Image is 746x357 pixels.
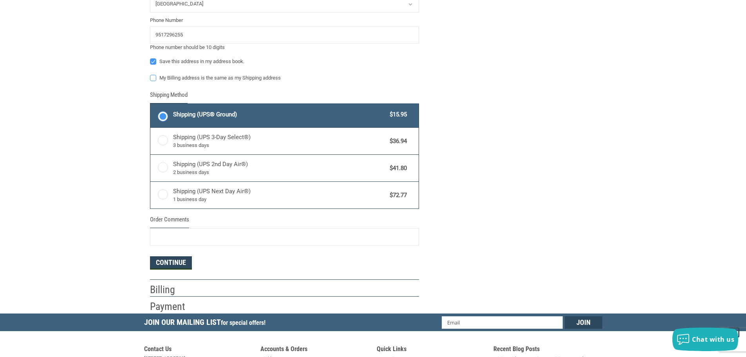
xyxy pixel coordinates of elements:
legend: Order Comments [150,215,189,228]
span: 1 business day [173,196,386,203]
h5: Recent Blog Posts [493,345,602,355]
span: Shipping (UPS 2nd Day Air®) [173,160,386,176]
label: Save this address in my address book. [150,58,419,65]
span: 3 business days [173,141,386,149]
input: Join [565,316,602,329]
span: 2 business days [173,169,386,176]
span: Chat with us [692,335,734,344]
input: Email [442,316,563,329]
div: Phone number should be 10 digits [150,43,419,51]
label: Phone Number [150,16,419,24]
span: Shipping (UPS 3-Day Select®) [173,133,386,149]
span: Shipping (UPS® Ground) [173,110,386,119]
span: $41.80 [386,164,407,173]
button: Continue [150,256,192,270]
h5: Contact Us [144,345,253,355]
legend: Shipping Method [150,91,188,103]
button: Chat with us [672,328,738,351]
span: for special offers! [221,319,266,326]
h5: Accounts & Orders [260,345,369,355]
h5: Quick Links [377,345,486,355]
h2: Billing [150,283,196,296]
span: Shipping (UPS Next Day Air®) [173,187,386,203]
h5: Join Our Mailing List [144,314,269,333]
h2: Payment [150,300,196,313]
span: $72.77 [386,191,407,200]
label: My Billing address is the same as my Shipping address [150,75,419,81]
span: $36.94 [386,137,407,146]
span: $15.95 [386,110,407,119]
